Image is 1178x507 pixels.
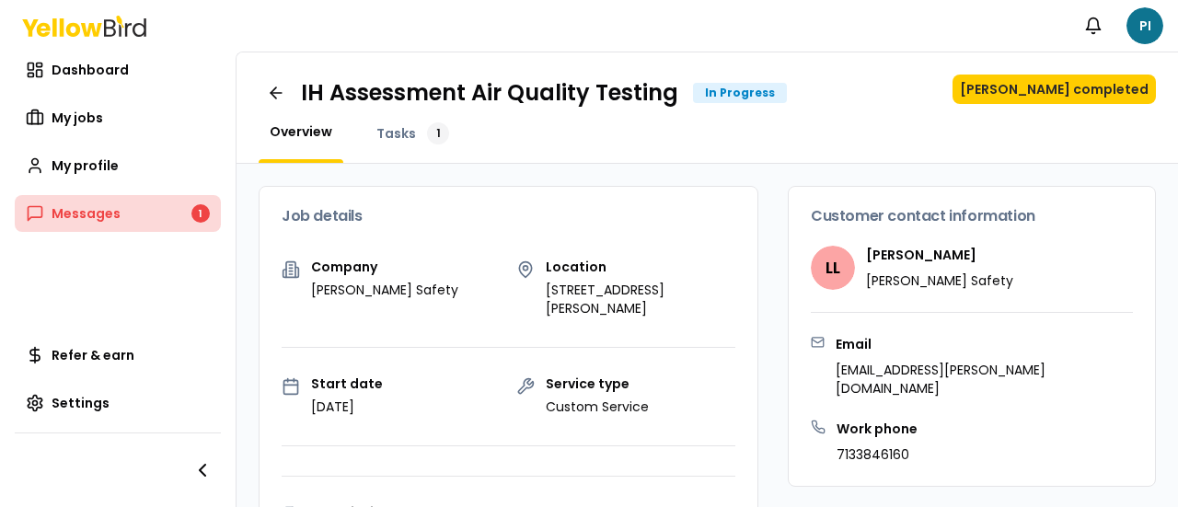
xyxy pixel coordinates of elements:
[270,122,332,141] span: Overview
[1126,7,1163,44] span: PI
[15,337,221,374] a: Refer & earn
[837,445,918,464] p: 7133846160
[376,124,416,143] span: Tasks
[52,61,129,79] span: Dashboard
[52,346,134,364] span: Refer & earn
[836,335,1133,353] h3: Email
[427,122,449,144] div: 1
[311,377,383,390] p: Start date
[811,209,1133,224] h3: Customer contact information
[546,281,736,317] p: [STREET_ADDRESS][PERSON_NAME]
[15,195,221,232] a: Messages1
[811,246,855,290] span: LL
[15,99,221,136] a: My jobs
[15,52,221,88] a: Dashboard
[52,156,119,175] span: My profile
[953,75,1156,104] button: [PERSON_NAME] completed
[52,394,110,412] span: Settings
[365,122,460,144] a: Tasks1
[546,398,649,416] p: Custom Service
[836,361,1133,398] p: [EMAIL_ADDRESS][PERSON_NAME][DOMAIN_NAME]
[693,83,787,103] div: In Progress
[837,420,918,438] h3: Work phone
[311,260,458,273] p: Company
[866,271,1013,290] p: [PERSON_NAME] Safety
[15,385,221,421] a: Settings
[52,109,103,127] span: My jobs
[15,147,221,184] a: My profile
[259,122,343,141] a: Overview
[546,260,736,273] p: Location
[866,246,1013,264] h4: [PERSON_NAME]
[311,398,383,416] p: [DATE]
[52,204,121,223] span: Messages
[546,377,649,390] p: Service type
[282,209,735,224] h3: Job details
[191,204,210,223] div: 1
[301,78,678,108] h1: IH Assessment Air Quality Testing
[311,281,458,299] p: [PERSON_NAME] Safety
